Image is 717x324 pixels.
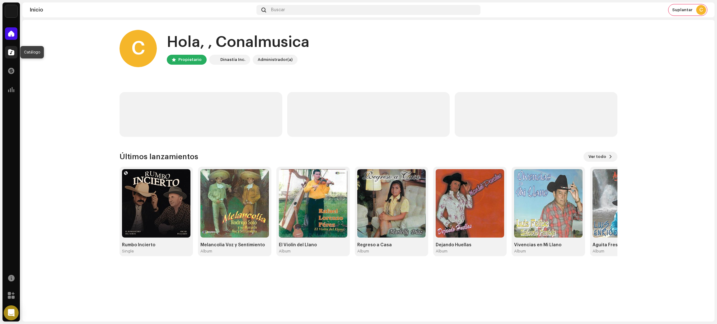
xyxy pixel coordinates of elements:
div: Administrador(a) [258,56,293,63]
div: Vivencias en Mi Llano [514,243,583,248]
div: Melancolia Voz y Sentimiento [200,243,269,248]
div: Dejando Huellas [436,243,504,248]
h3: Últimos lanzamientos [119,152,198,162]
div: Inicio [30,7,254,12]
span: Buscar [271,7,285,12]
div: C [119,30,157,67]
div: Album [200,249,212,254]
div: Album [436,249,448,254]
div: Album [357,249,369,254]
img: 48257be4-38e1-423f-bf03-81300282f8d9 [5,5,17,17]
img: 48257be4-38e1-423f-bf03-81300282f8d9 [210,56,218,63]
div: Propietario [178,56,202,63]
span: Suplantar [672,7,692,12]
div: C [696,5,706,15]
div: Single [122,249,134,254]
button: Ver todo [583,152,617,162]
div: Hola, , Conalmusica [167,32,309,52]
img: 2d109e9d-efc3-4bdf-8036-468187086596 [122,169,190,238]
div: Aguita Fresca [593,243,661,248]
div: Regreso a Casa [357,243,426,248]
div: Album [514,249,526,254]
img: 8c7f75a7-5dca-4f9c-be96-9ab877c188a9 [279,169,347,238]
div: Album [593,249,604,254]
img: eaeed6f3-e406-4229-af1b-1a5e0c08e02b [593,169,661,238]
img: 36b3f0e5-880e-4db6-bab3-8ff01b0f7c63 [514,169,583,238]
div: Album [279,249,291,254]
div: Rumbo Incierto [122,243,190,248]
span: Ver todo [588,150,606,163]
img: 81a8fc94-5f9f-4e76-b92b-081d3c9b817b [200,169,269,238]
img: a00634b5-f88a-46b0-ab32-07c1e3ec2649 [436,169,504,238]
img: 18cc9541-087b-4146-8636-399dfb5d7749 [357,169,426,238]
div: Dinastía Inc. [220,56,245,63]
div: Open Intercom Messenger [4,305,19,320]
div: El Violín del Llano [279,243,347,248]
